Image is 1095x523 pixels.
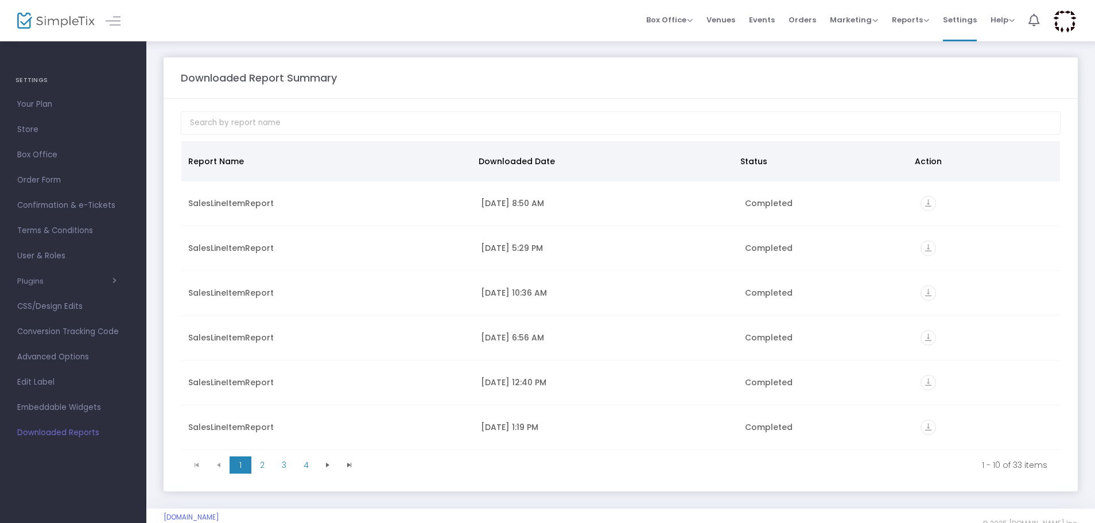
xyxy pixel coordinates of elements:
a: vertical_align_bottom [921,334,936,345]
h4: SETTINGS [15,69,131,92]
div: SalesLineItemReport [188,421,467,433]
span: Box Office [646,14,693,25]
div: https://go.SimpleTix.com/haoqa [921,330,1053,346]
div: https://go.SimpleTix.com/ogfcx [921,420,1053,435]
div: https://go.SimpleTix.com/rhty4 [921,241,1053,256]
a: vertical_align_bottom [921,199,936,211]
span: Your Plan [17,97,129,112]
div: SalesLineItemReport [188,377,467,388]
th: Downloaded Date [472,141,733,181]
span: Terms & Conditions [17,223,129,238]
div: 10/13/2025 8:50 AM [481,197,731,209]
span: Go to the last page [345,460,354,470]
i: vertical_align_bottom [921,285,936,301]
span: Conversion Tracking Code [17,324,129,339]
div: 10/10/2025 12:40 PM [481,377,731,388]
div: https://go.SimpleTix.com/hoy7b [921,285,1053,301]
span: Page 3 [273,456,295,474]
a: vertical_align_bottom [921,423,936,435]
span: Help [991,14,1015,25]
th: Status [733,141,908,181]
div: https://go.SimpleTix.com/gcxgf [921,375,1053,390]
div: Data table [181,141,1060,451]
span: Go to the last page [339,456,360,474]
div: https://go.SimpleTix.com/3abar [921,196,1053,211]
span: Store [17,122,129,137]
div: SalesLineItemReport [188,197,467,209]
i: vertical_align_bottom [921,196,936,211]
span: Downloaded Reports [17,425,129,440]
span: Embeddable Widgets [17,400,129,415]
th: Action [908,141,1053,181]
span: Box Office [17,148,129,162]
span: Page 4 [295,456,317,474]
input: Search by report name [181,111,1061,135]
th: Report Name [181,141,472,181]
span: Settings [943,5,977,34]
span: Edit Label [17,375,129,390]
span: Venues [706,5,735,34]
div: Completed [745,287,907,299]
span: Events [749,5,775,34]
i: vertical_align_bottom [921,420,936,435]
span: Advanced Options [17,350,129,365]
div: 10/12/2025 5:29 PM [481,242,731,254]
div: SalesLineItemReport [188,287,467,299]
span: CSS/Design Edits [17,299,129,314]
div: Completed [745,421,907,433]
div: 10/11/2025 6:56 AM [481,332,731,343]
span: Go to the next page [323,460,332,470]
span: Page 2 [251,456,273,474]
div: Completed [745,332,907,343]
span: Orders [789,5,816,34]
div: Completed [745,377,907,388]
div: Completed [745,197,907,209]
div: SalesLineItemReport [188,332,467,343]
div: 10/9/2025 1:19 PM [481,421,731,433]
i: vertical_align_bottom [921,375,936,390]
span: User & Roles [17,249,129,264]
i: vertical_align_bottom [921,241,936,256]
div: SalesLineItemReport [188,242,467,254]
span: Confirmation & e-Tickets [17,198,129,213]
div: 10/11/2025 10:36 AM [481,287,731,299]
a: vertical_align_bottom [921,244,936,255]
a: vertical_align_bottom [921,289,936,300]
i: vertical_align_bottom [921,330,936,346]
span: Go to the next page [317,456,339,474]
button: Plugins [17,277,117,286]
a: [DOMAIN_NAME] [164,513,219,522]
div: Completed [745,242,907,254]
span: Marketing [830,14,878,25]
span: Page 1 [230,456,251,474]
a: vertical_align_bottom [921,378,936,390]
kendo-pager-info: 1 - 10 of 33 items [368,459,1047,471]
span: Order Form [17,173,129,188]
span: Reports [892,14,929,25]
m-panel-title: Downloaded Report Summary [181,70,337,86]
